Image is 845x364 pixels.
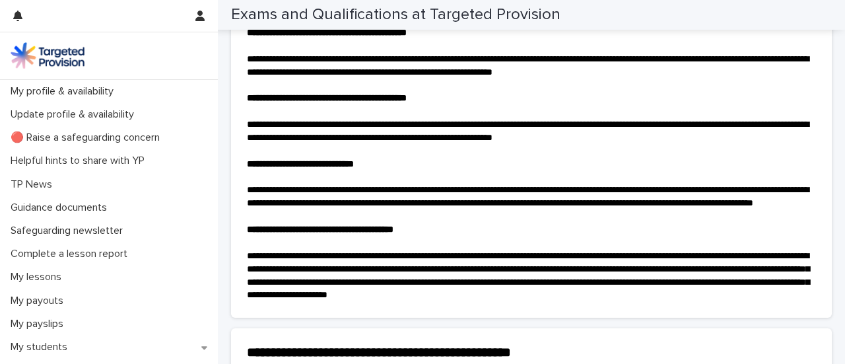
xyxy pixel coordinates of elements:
h2: Exams and Qualifications at Targeted Provision [231,5,560,24]
p: Guidance documents [5,201,118,214]
p: TP News [5,178,63,191]
p: Safeguarding newsletter [5,225,133,237]
p: My payslips [5,318,74,330]
img: M5nRWzHhSzIhMunXDL62 [11,42,84,69]
p: Update profile & availability [5,108,145,121]
p: Complete a lesson report [5,248,138,260]
p: My students [5,341,78,353]
p: My payouts [5,295,74,307]
p: 🔴 Raise a safeguarding concern [5,131,170,144]
p: My profile & availability [5,85,124,98]
p: My lessons [5,271,72,283]
p: Helpful hints to share with YP [5,155,155,167]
